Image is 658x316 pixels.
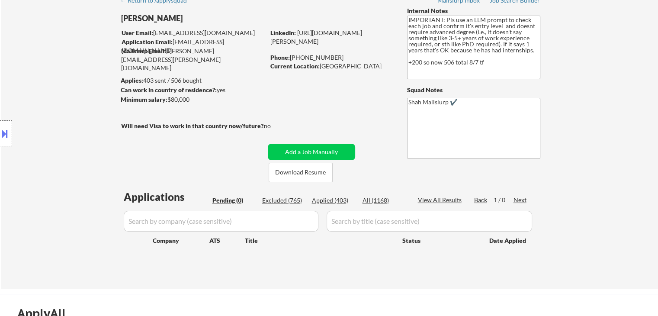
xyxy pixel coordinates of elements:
[124,211,318,232] input: Search by company (case sensitive)
[122,29,153,36] strong: User Email:
[121,86,217,94] strong: Can work in country of residence?:
[122,38,265,55] div: [EMAIL_ADDRESS][DOMAIN_NAME]
[270,54,290,61] strong: Phone:
[407,86,540,94] div: Squad Notes
[121,47,166,55] strong: Mailslurp Email:
[402,232,477,248] div: Status
[269,163,333,182] button: Download Resume
[122,38,173,45] strong: Application Email:
[121,95,265,104] div: $80,000
[121,122,265,129] strong: Will need Visa to work in that country now/future?:
[153,236,209,245] div: Company
[268,144,355,160] button: Add a Job Manually
[327,211,532,232] input: Search by title (case sensitive)
[407,6,540,15] div: Internal Notes
[245,236,394,245] div: Title
[270,62,393,71] div: [GEOGRAPHIC_DATA]
[363,196,406,205] div: All (1168)
[121,47,265,72] div: [PERSON_NAME][EMAIL_ADDRESS][PERSON_NAME][DOMAIN_NAME]
[122,29,265,37] div: [EMAIL_ADDRESS][DOMAIN_NAME]
[121,86,262,94] div: yes
[209,236,245,245] div: ATS
[494,196,514,204] div: 1 / 0
[212,196,256,205] div: Pending (0)
[270,62,320,70] strong: Current Location:
[489,236,527,245] div: Date Applied
[418,196,464,204] div: View All Results
[121,76,265,85] div: 403 sent / 506 bought
[270,29,296,36] strong: LinkedIn:
[264,122,289,130] div: no
[262,196,305,205] div: Excluded (765)
[514,196,527,204] div: Next
[474,196,488,204] div: Back
[312,196,355,205] div: Applied (403)
[124,192,209,202] div: Applications
[270,53,393,62] div: [PHONE_NUMBER]
[270,29,362,45] a: [URL][DOMAIN_NAME][PERSON_NAME]
[121,13,299,24] div: [PERSON_NAME]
